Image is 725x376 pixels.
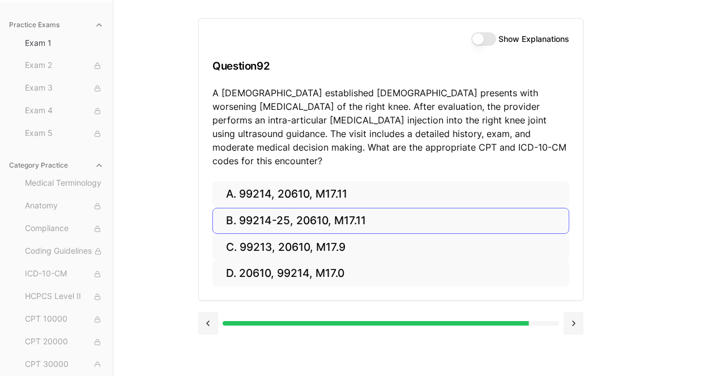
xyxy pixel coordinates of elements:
span: Exam 5 [25,127,104,140]
button: B. 99214-25, 20610, M17.11 [212,208,569,234]
span: Exam 4 [25,105,104,117]
span: ICD-10-CM [25,268,104,280]
button: Exam 2 [20,57,108,75]
button: ICD-10-CM [20,265,108,283]
button: Exam 5 [20,125,108,143]
button: CPT 10000 [20,310,108,328]
span: Compliance [25,223,104,235]
span: CPT 20000 [25,336,104,348]
button: Anatomy [20,197,108,215]
h3: Question 92 [212,49,569,83]
button: A. 99214, 20610, M17.11 [212,181,569,208]
button: Exam 3 [20,79,108,97]
p: A [DEMOGRAPHIC_DATA] established [DEMOGRAPHIC_DATA] presents with worsening [MEDICAL_DATA] of the... [212,86,569,168]
span: Anatomy [25,200,104,212]
button: HCPCS Level II [20,288,108,306]
button: Exam 1 [20,34,108,52]
span: CPT 30000 [25,358,104,371]
button: D. 20610, 99214, M17.0 [212,260,569,287]
span: Exam 2 [25,59,104,72]
button: CPT 30000 [20,356,108,374]
span: HCPCS Level II [25,290,104,303]
button: C. 99213, 20610, M17.9 [212,234,569,260]
span: Exam 3 [25,82,104,95]
label: Show Explanations [498,35,569,43]
button: Practice Exams [5,16,108,34]
span: Medical Terminology [25,177,104,190]
button: Compliance [20,220,108,238]
span: CPT 10000 [25,313,104,326]
button: Coding Guidelines [20,242,108,260]
button: Medical Terminology [20,174,108,193]
button: CPT 20000 [20,333,108,351]
span: Exam 1 [25,37,104,49]
button: Category Practice [5,156,108,174]
button: Exam 4 [20,102,108,120]
span: Coding Guidelines [25,245,104,258]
